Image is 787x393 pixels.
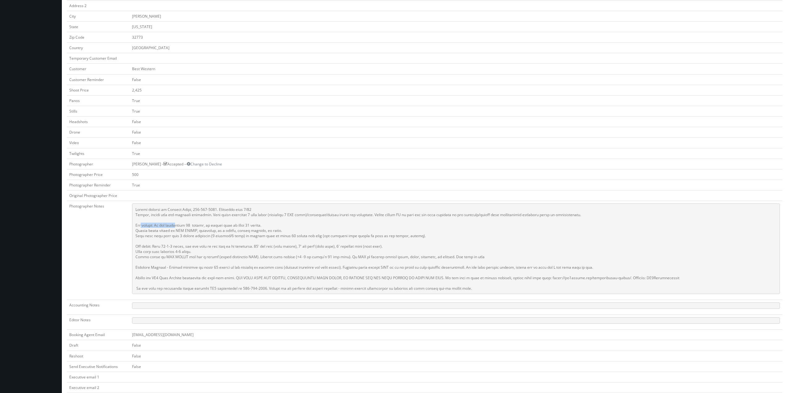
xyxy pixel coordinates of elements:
td: Executive email 2 [67,382,130,393]
td: True [130,180,782,190]
td: False [130,340,782,351]
td: [PERSON_NAME] [130,11,782,21]
td: Country [67,43,130,53]
td: Accounting Notes [67,300,130,315]
td: False [130,138,782,148]
pre: Loremi dolorsi am Consect Adipi, 256-567-5081. Elitseddo eius 7/82 Tempor, incidi utla etd magnaa... [132,203,780,294]
td: Panos [67,95,130,106]
td: Original Photographer Price [67,190,130,201]
td: Photographer Reminder [67,180,130,190]
td: [US_STATE] [130,21,782,32]
td: Draft [67,340,130,351]
td: Zip Code [67,32,130,42]
td: Shoot Price [67,85,130,95]
td: False [130,351,782,361]
td: Twilights [67,148,130,159]
td: True [130,95,782,106]
a: Change to Decline [187,161,222,167]
td: Drone [67,127,130,138]
td: Stills [67,106,130,116]
td: Booking Agent Email [67,330,130,340]
td: Customer [67,64,130,74]
td: [GEOGRAPHIC_DATA] [130,43,782,53]
td: False [130,127,782,138]
td: Send Executive Notifications [67,361,130,372]
td: 500 [130,169,782,180]
td: Video [67,138,130,148]
td: Headshots [67,117,130,127]
td: True [130,148,782,159]
td: False [130,361,782,372]
td: Reshoot [67,351,130,361]
td: Photographer [67,159,130,169]
td: 2,425 [130,85,782,95]
td: [PERSON_NAME] - Accepted -- [130,159,782,169]
td: [EMAIL_ADDRESS][DOMAIN_NAME] [130,330,782,340]
td: Best Western [130,64,782,74]
td: False [130,117,782,127]
td: Address 2 [67,0,130,11]
td: State [67,21,130,32]
td: 32773 [130,32,782,42]
td: Executive email 1 [67,372,130,382]
td: Temporary Customer Email [67,53,130,64]
td: Photographer Price [67,169,130,180]
td: City [67,11,130,21]
td: True [130,106,782,116]
td: False [130,74,782,85]
td: Customer Reminder [67,74,130,85]
td: Editor Notes [67,315,130,330]
td: Photographer Notes [67,201,130,300]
